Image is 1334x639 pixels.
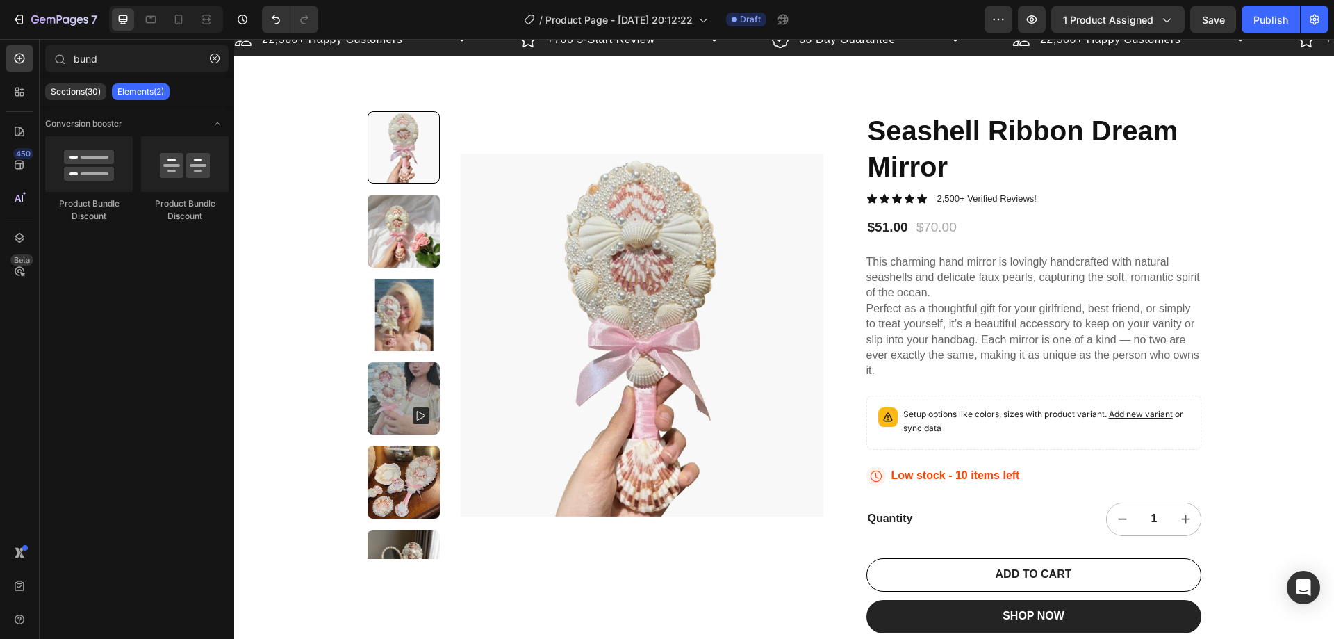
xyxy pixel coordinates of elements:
[262,6,318,33] div: Undo/Redo
[545,13,693,27] span: Product Page - [DATE] 20:12:22
[875,370,939,380] span: Add new variant
[669,384,707,394] span: sync data
[703,154,802,166] p: 2,500+ Verified Reviews!
[905,464,936,496] input: quantity
[740,13,761,26] span: Draft
[141,197,229,223] div: Product Bundle Discount
[768,570,830,585] div: SHOP NOW
[45,118,122,130] span: Conversion booster
[632,72,967,147] h1: Seashell Ribbon Dream Mirror
[1253,13,1288,27] div: Publish
[1287,571,1320,604] div: Open Intercom Messenger
[632,561,967,594] button: SHOP NOW
[1202,14,1225,26] span: Save
[936,464,968,496] button: increment
[632,471,797,489] div: Quantity
[632,217,966,260] p: This charming hand mirror is lovingly handcrafted with natural seashells and delicate faux pearls...
[873,464,905,496] button: decrement
[45,45,229,72] input: Search Sections & Elements
[539,13,543,27] span: /
[669,369,955,396] p: Setup options like colors, sizes with product variant.
[1063,13,1153,27] span: 1 product assigned
[13,148,33,159] div: 450
[1051,6,1185,33] button: 1 product assigned
[632,179,675,199] div: $51.00
[234,39,1334,639] iframe: Design area
[632,264,965,338] p: Perfect as a thoughtful gift for your girlfriend, best friend, or simply to treat yourself, it’s ...
[761,528,838,543] div: ADD TO CART
[6,6,104,33] button: 7
[1242,6,1300,33] button: Publish
[657,430,786,444] p: Low stock - 10 items left
[681,179,724,199] div: $70.00
[10,254,33,266] div: Beta
[91,11,97,28] p: 7
[669,370,949,394] span: or
[51,86,101,97] p: Sections(30)
[1190,6,1236,33] button: Save
[632,519,967,553] button: ADD TO CART
[45,197,133,223] div: Product Bundle Discount
[206,113,229,135] span: Toggle open
[117,86,164,97] p: Elements(2)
